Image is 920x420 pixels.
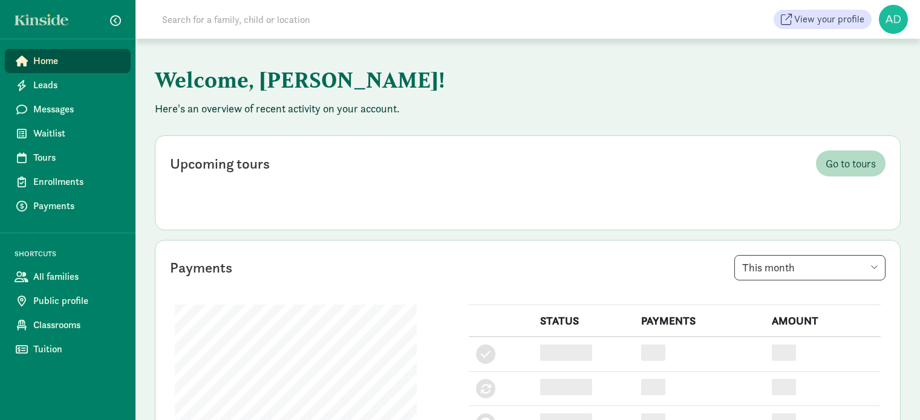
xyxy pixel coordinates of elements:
[5,194,131,218] a: Payments
[540,379,592,395] div: Processing
[5,289,131,313] a: Public profile
[634,305,765,337] th: PAYMENTS
[170,153,270,175] div: Upcoming tours
[5,73,131,97] a: Leads
[33,54,121,68] span: Home
[33,150,121,165] span: Tours
[33,78,121,92] span: Leads
[5,337,131,361] a: Tuition
[5,146,131,170] a: Tours
[33,175,121,189] span: Enrollments
[794,12,864,27] span: View your profile
[170,257,232,279] div: Payments
[155,58,754,102] h1: Welcome, [PERSON_NAME]!
[772,379,796,395] div: $0.00
[826,155,876,172] span: Go to tours
[5,121,131,146] a: Waitlist
[33,318,121,332] span: Classrooms
[33,102,121,117] span: Messages
[33,126,121,141] span: Waitlist
[33,199,121,213] span: Payments
[5,97,131,121] a: Messages
[155,102,901,116] p: Here's an overview of recent activity on your account.
[5,170,131,194] a: Enrollments
[33,270,121,284] span: All families
[641,379,665,395] div: 0
[816,150,886,176] a: Go to tours
[33,342,121,357] span: Tuition
[641,344,665,361] div: 0
[540,344,592,361] div: Completed
[533,305,634,337] th: STATUS
[155,7,494,31] input: Search for a family, child or location
[5,313,131,337] a: Classrooms
[5,265,131,289] a: All families
[772,344,796,361] div: $0.00
[774,10,872,29] a: View your profile
[33,294,121,308] span: Public profile
[765,305,881,337] th: AMOUNT
[5,49,131,73] a: Home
